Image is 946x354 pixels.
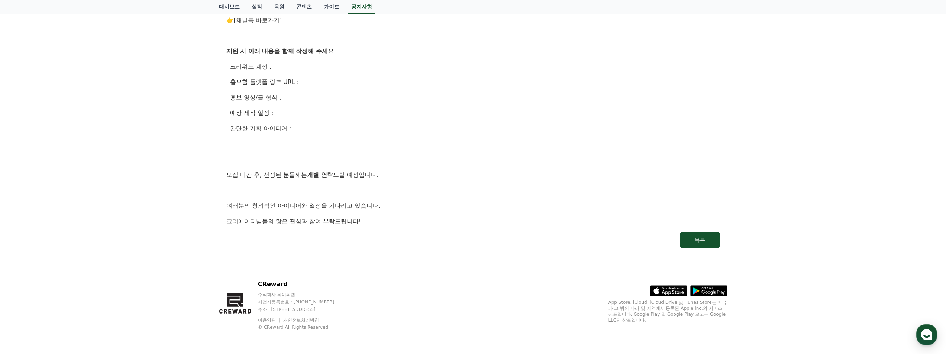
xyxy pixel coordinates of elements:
button: 목록 [680,232,720,248]
p: 주식회사 와이피랩 [258,292,349,298]
p: App Store, iCloud, iCloud Drive 및 iTunes Store는 미국과 그 밖의 나라 및 지역에서 등록된 Apple Inc.의 서비스 상표입니다. Goo... [608,299,727,323]
p: 주소 : [STREET_ADDRESS] [258,306,349,312]
p: 사업자등록번호 : [PHONE_NUMBER] [258,299,349,305]
p: · 홍보할 플랫폼 링크 URL : [226,77,720,87]
span: 홈 [23,247,28,253]
span: 대화 [68,247,77,253]
p: CReward [258,280,349,289]
p: · 예상 제작 일정 : [226,108,720,118]
a: [채널톡 바로가기] [234,17,282,24]
div: 목록 [695,236,705,244]
p: · 크리워드 계정 : [226,62,720,72]
a: 설정 [96,236,143,254]
p: · 홍보 영상/글 형식 : [226,93,720,103]
p: · 간단한 기획 아이디어 : [226,124,720,133]
strong: 지원 시 아래 내용을 함께 작성해 주세요 [226,48,334,55]
a: 이용약관 [258,318,281,323]
p: 👉 [226,16,720,25]
a: 대화 [49,236,96,254]
a: 홈 [2,236,49,254]
p: © CReward All Rights Reserved. [258,324,349,330]
p: 크리에이터님들의 많은 관심과 참여 부탁드립니다! [226,217,720,226]
p: 여러분의 창의적인 아이디어와 열정을 기다리고 있습니다. [226,201,720,211]
span: 설정 [115,247,124,253]
a: 개인정보처리방침 [283,318,319,323]
a: 목록 [226,232,720,248]
p: 모집 마감 후, 선정된 분들께는 드릴 예정입니다. [226,170,720,180]
strong: 개별 연락 [307,171,333,178]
